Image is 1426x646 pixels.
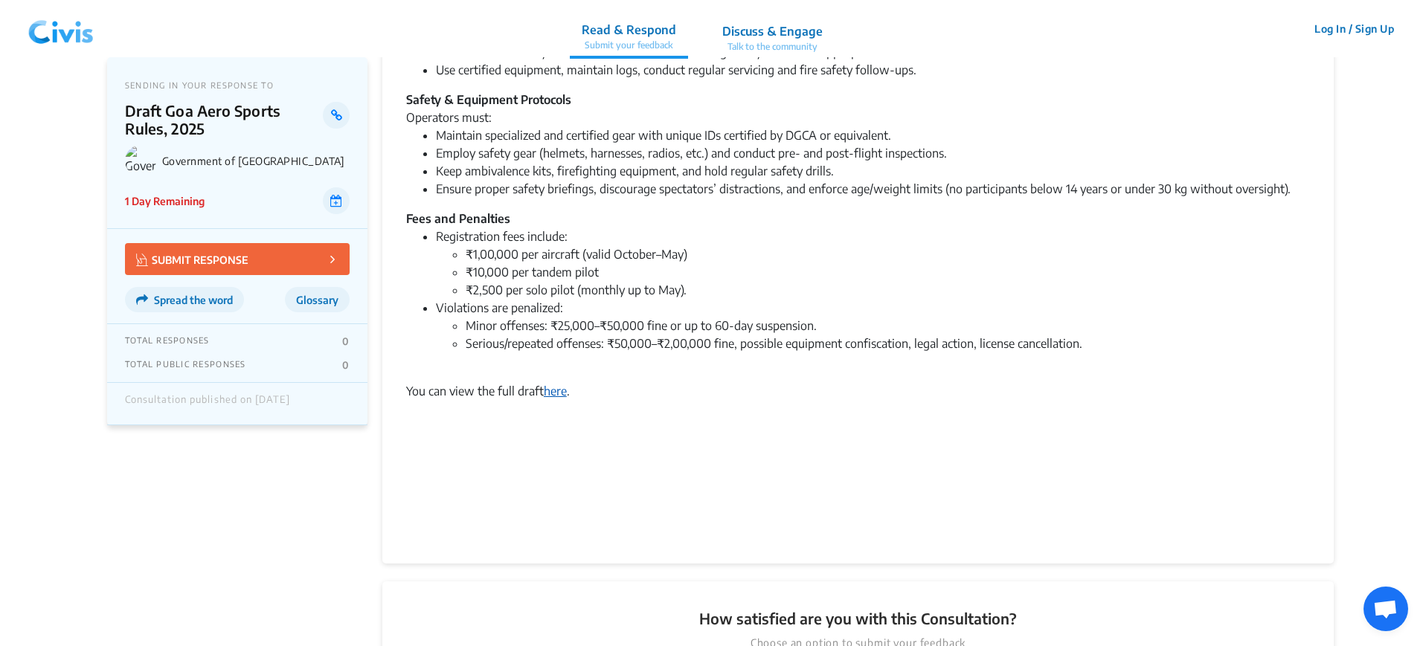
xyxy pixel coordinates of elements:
p: Discuss & Engage [722,22,823,40]
li: Minor offenses: ₹25,000–₹50,000 fine or up to 60-day suspension. [466,317,1310,335]
li: Serious/repeated offenses: ₹50,000–₹2,00,000 fine, possible equipment confiscation, legal action,... [466,335,1310,352]
li: ₹2,500 per solo pilot (monthly up to May). [466,281,1310,299]
p: Submit your feedback [582,39,676,52]
li: ₹10,000 per tandem pilot [466,263,1310,281]
p: TOTAL RESPONSES [125,335,210,347]
p: SUBMIT RESPONSE [136,251,248,268]
p: 0 [342,335,349,347]
button: Spread the word [125,287,244,312]
li: Registration fees include: [436,227,1310,299]
img: Government of Goa logo [125,145,156,176]
div: You can view the full draft . [406,382,1310,400]
li: Keep ambivalence kits, firefighting equipment, and hold regular safety drills. [436,162,1310,180]
a: here [544,384,567,398]
li: Use certified equipment, maintain logs, conduct regular servicing and fire safety follow-ups. [436,61,1310,79]
p: Draft Goa Aero Sports Rules, 2025 [125,102,324,138]
li: Ensure proper safety briefings, discourage spectators’ distractions, and enforce age/weight limit... [436,180,1310,198]
li: ₹1,00,000 per aircraft (valid October–May) [466,245,1310,263]
img: Vector.jpg [136,253,148,266]
div: Operators must: [406,109,1310,126]
p: Talk to the community [722,40,823,54]
p: How satisfied are you with this Consultation? [406,608,1310,629]
p: 1 Day Remaining [125,193,205,209]
p: TOTAL PUBLIC RESPONSES [125,359,246,371]
p: Government of [GEOGRAPHIC_DATA] [162,155,350,167]
span: Glossary [296,294,338,306]
p: 0 [342,359,349,371]
li: Violations are penalized: [436,299,1310,352]
span: Spread the word [154,294,233,306]
p: SENDING IN YOUR RESPONSE TO [125,80,350,90]
li: Maintain specialized and certified gear with unique IDs certified by DGCA or equivalent. [436,126,1310,144]
button: SUBMIT RESPONSE [125,243,350,275]
li: Employ safety gear (helmets, harnesses, radios, etc.) and conduct pre- and post-flight inspections. [436,144,1310,162]
button: Glossary [285,287,350,312]
div: Consultation published on [DATE] [125,394,290,413]
strong: Safety & Equipment Protocols [406,92,571,107]
img: navlogo.png [22,7,100,51]
button: Log In / Sign Up [1305,17,1404,40]
div: Open chat [1364,587,1408,631]
strong: Fees and Penalties [406,211,510,226]
p: Read & Respond [582,21,676,39]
